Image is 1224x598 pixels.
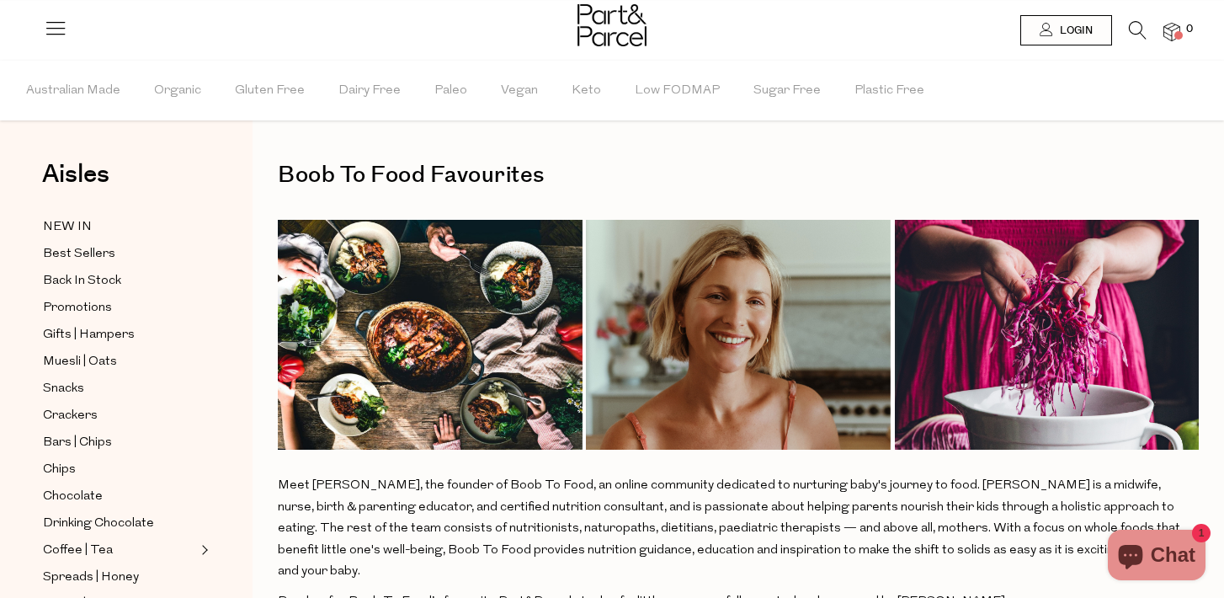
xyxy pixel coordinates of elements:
img: Website_-_Ambassador_Banners_1014_x_376px_2.png [278,220,1199,451]
span: Chocolate [43,487,103,507]
a: Login [1020,15,1112,45]
span: Gluten Free [235,61,305,120]
a: Drinking Chocolate [43,513,196,534]
a: Gifts | Hampers [43,324,196,345]
a: Crackers [43,405,196,426]
span: Low FODMAP [635,61,720,120]
span: Crackers [43,406,98,426]
a: Muesli | Oats [43,351,196,372]
span: Plastic Free [854,61,924,120]
a: Chocolate [43,486,196,507]
span: Vegan [501,61,538,120]
span: Paleo [434,61,467,120]
span: Promotions [43,298,112,318]
span: Chips [43,460,76,480]
span: Sugar Free [753,61,821,120]
span: Keto [572,61,601,120]
span: NEW IN [43,217,92,238]
span: Spreads | Honey [43,568,139,588]
span: Organic [154,61,201,120]
p: Meet [PERSON_NAME], the founder of Boob To Food, an online community dedicated to nurturing baby'... [278,475,1199,583]
span: Muesli | Oats [43,352,117,372]
a: Bars | Chips [43,432,196,453]
a: 0 [1163,23,1180,40]
a: Spreads | Honey [43,567,196,588]
a: Best Sellers [43,243,196,264]
span: Aisles [42,156,109,193]
a: Promotions [43,297,196,318]
span: Drinking Chocolate [43,514,154,534]
span: Dairy Free [338,61,401,120]
a: Snacks [43,378,196,399]
a: Coffee | Tea [43,540,196,561]
h1: Boob To Food Favourites [278,156,1199,195]
a: Chips [43,459,196,480]
span: Gifts | Hampers [43,325,135,345]
a: NEW IN [43,216,196,238]
a: Aisles [42,162,109,204]
span: Snacks [43,379,84,399]
span: 0 [1182,22,1197,37]
span: Login [1056,24,1093,38]
span: Back In Stock [43,271,121,291]
span: Australian Made [26,61,120,120]
span: Bars | Chips [43,433,112,453]
button: Expand/Collapse Coffee | Tea [197,540,209,560]
span: Coffee | Tea [43,541,113,561]
img: Part&Parcel [577,4,647,46]
inbox-online-store-chat: Shopify online store chat [1103,530,1211,585]
a: Back In Stock [43,270,196,291]
span: Best Sellers [43,244,115,264]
